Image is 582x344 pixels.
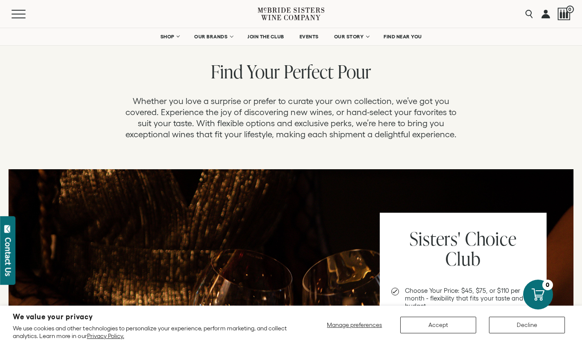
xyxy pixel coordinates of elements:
button: Mobile Menu Trigger [12,10,42,18]
span: Sisters' [410,226,461,251]
button: Manage preferences [322,317,387,333]
span: 0 [566,6,574,13]
button: Decline [489,317,565,333]
h2: We value your privacy [13,313,294,321]
span: Pour [338,59,371,84]
span: Your [247,59,280,84]
span: Perfect [284,59,334,84]
a: OUR STORY [329,28,374,45]
span: JOIN THE CLUB [247,34,284,40]
button: Accept [400,317,476,333]
span: FIND NEAR YOU [384,34,422,40]
a: EVENTS [294,28,324,45]
span: Find [211,59,243,84]
a: SHOP [154,28,184,45]
a: JOIN THE CLUB [242,28,290,45]
li: Choose Your Price: $45, $75, or $110 per month - flexibility that fits your taste and budget [391,287,535,310]
a: OUR BRANDS [189,28,238,45]
span: OUR BRANDS [194,34,227,40]
span: Club [445,246,480,271]
div: 0 [542,280,553,290]
span: Manage preferences [327,321,382,328]
span: SHOP [160,34,175,40]
div: Contact Us [4,237,12,276]
span: OUR STORY [334,34,364,40]
a: FIND NEAR YOU [378,28,428,45]
span: Choice [465,226,517,251]
span: EVENTS [300,34,319,40]
a: Privacy Policy. [87,332,124,339]
p: We use cookies and other technologies to personalize your experience, perform marketing, and coll... [13,324,294,340]
p: Whether you love a surprise or prefer to curate your own collection, we’ve got you covered. Exper... [120,95,462,140]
